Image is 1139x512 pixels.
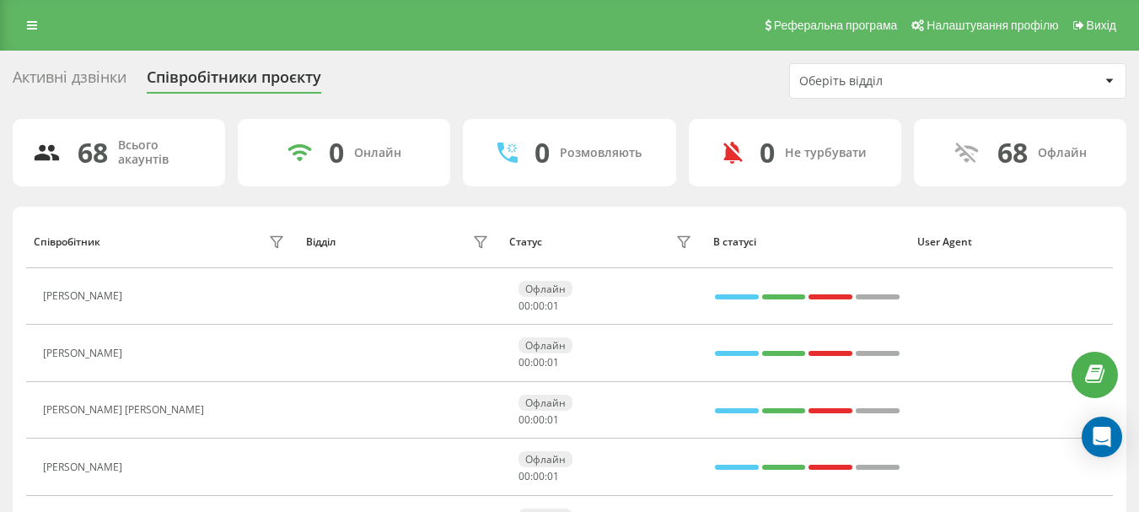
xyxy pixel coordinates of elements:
[1087,19,1116,32] span: Вихід
[547,299,559,313] span: 01
[13,68,126,94] div: Активні дзвінки
[509,236,542,248] div: Статус
[43,404,208,416] div: [PERSON_NAME] [PERSON_NAME]
[760,137,775,169] div: 0
[518,412,530,427] span: 00
[997,137,1028,169] div: 68
[518,299,530,313] span: 00
[547,412,559,427] span: 01
[547,469,559,483] span: 01
[518,469,530,483] span: 00
[713,236,901,248] div: В статусі
[533,469,545,483] span: 00
[518,414,559,426] div: : :
[147,68,321,94] div: Співробітники проєкту
[535,137,550,169] div: 0
[1038,146,1087,160] div: Офлайн
[329,137,344,169] div: 0
[118,138,205,167] div: Всього акаунтів
[547,355,559,369] span: 01
[34,236,100,248] div: Співробітник
[518,471,559,482] div: : :
[774,19,898,32] span: Реферальна програма
[785,146,867,160] div: Не турбувати
[43,290,126,302] div: [PERSON_NAME]
[533,299,545,313] span: 00
[354,146,401,160] div: Онлайн
[43,461,126,473] div: [PERSON_NAME]
[518,300,559,312] div: : :
[917,236,1105,248] div: User Agent
[78,137,108,169] div: 68
[560,146,642,160] div: Розмовляють
[518,395,572,411] div: Офлайн
[1082,417,1122,457] div: Open Intercom Messenger
[518,451,572,467] div: Офлайн
[518,355,530,369] span: 00
[518,337,572,353] div: Офлайн
[518,357,559,369] div: : :
[518,281,572,297] div: Офлайн
[927,19,1058,32] span: Налаштування профілю
[533,412,545,427] span: 00
[43,348,126,359] div: [PERSON_NAME]
[799,74,1001,89] div: Оберіть відділ
[306,236,336,248] div: Відділ
[533,355,545,369] span: 00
